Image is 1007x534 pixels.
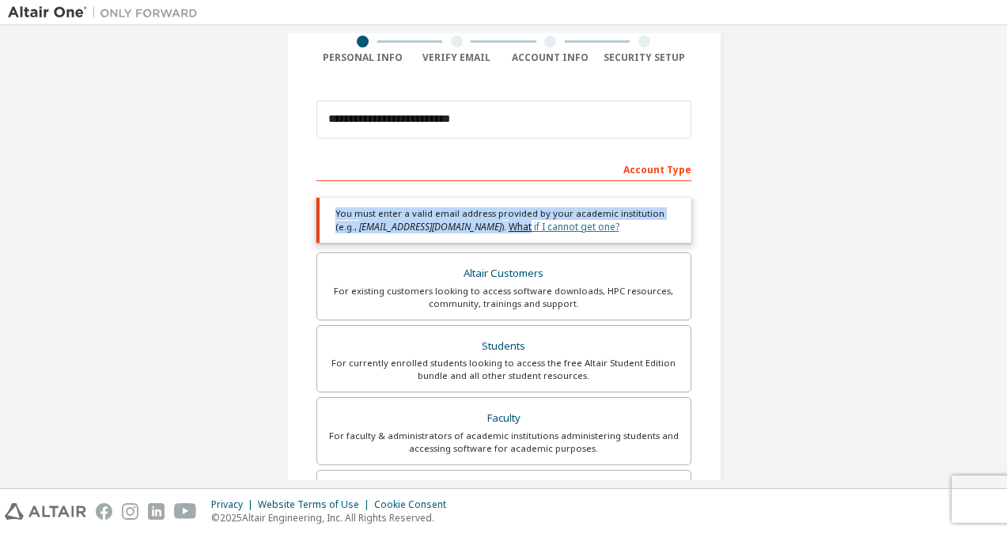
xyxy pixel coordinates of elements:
[597,51,691,64] div: Security Setup
[327,407,681,430] div: Faculty
[8,5,206,21] img: Altair One
[509,220,619,233] a: What if I cannot get one?
[316,51,411,64] div: Personal Info
[5,503,86,520] img: altair_logo.svg
[504,51,598,64] div: Account Info
[316,198,691,243] div: You must enter a valid email address provided by your academic institution (e.g., ).
[327,335,681,358] div: Students
[327,430,681,455] div: For faculty & administrators of academic institutions administering students and accessing softwa...
[410,51,504,64] div: Verify Email
[327,285,681,310] div: For existing customers looking to access software downloads, HPC resources, community, trainings ...
[258,498,374,511] div: Website Terms of Use
[327,357,681,382] div: For currently enrolled students looking to access the free Altair Student Edition bundle and all ...
[359,220,502,233] span: [EMAIL_ADDRESS][DOMAIN_NAME]
[374,498,456,511] div: Cookie Consent
[211,511,456,525] p: © 2025 Altair Engineering, Inc. All Rights Reserved.
[327,263,681,285] div: Altair Customers
[211,498,258,511] div: Privacy
[122,503,138,520] img: instagram.svg
[174,503,197,520] img: youtube.svg
[316,156,691,181] div: Account Type
[96,503,112,520] img: facebook.svg
[148,503,165,520] img: linkedin.svg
